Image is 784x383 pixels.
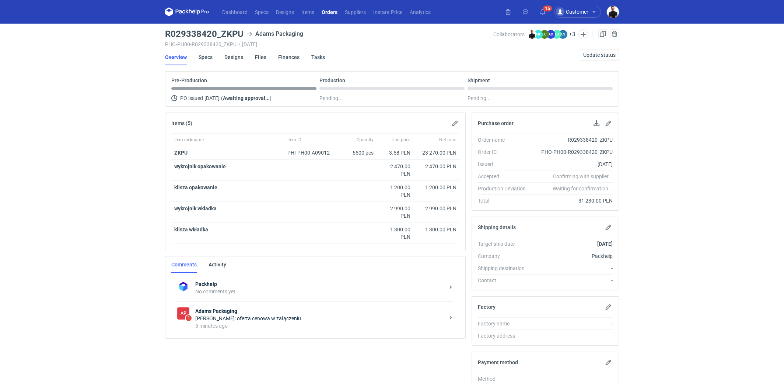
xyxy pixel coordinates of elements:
[597,241,613,247] strong: [DATE]
[204,94,220,103] span: [DATE]
[177,307,189,320] div: Adams Packaging
[165,41,493,47] div: PHO-PH00-R029338420_ZKPU [DATE]
[598,30,607,38] a: Duplicate
[287,149,337,156] div: PHI-PH00-A09012
[468,94,613,103] div: Pending...
[174,150,188,156] a: ZKPU
[478,148,532,156] div: Order ID
[532,136,613,144] div: R029338420_ZKPU
[478,161,532,168] div: Issued
[478,375,532,383] div: Method
[478,252,532,260] div: Company
[318,7,341,16] a: Orders
[478,173,532,180] div: Accepted
[370,7,406,16] a: Instant Price
[298,7,318,16] a: Items
[478,120,514,126] h2: Purchase order
[174,184,217,190] strong: klisza opakowanie
[174,163,226,169] strong: wykrojnik opakowanie
[165,49,187,65] a: Overview
[174,137,204,143] span: Item nickname
[493,31,525,37] span: Collaborators
[528,30,536,39] img: Tomasz Kubiak
[165,30,244,38] h3: R029338420_ZKPU
[379,163,410,177] div: 2 470.00 PLN
[604,303,613,311] button: Edit factory details
[534,30,543,39] figcaption: MP
[221,95,223,101] span: (
[238,41,240,47] span: •
[540,30,549,39] figcaption: ŁC
[553,185,613,192] em: Waiting for confirmation...
[532,375,613,383] div: -
[610,30,619,38] button: Cancel order
[604,119,613,128] button: Edit purchase order
[478,240,532,248] div: Target ship date
[552,30,561,39] figcaption: ŁD
[478,277,532,284] div: Contact
[251,7,272,16] a: Specs
[532,197,613,204] div: 31 230.00 PLN
[224,49,243,65] a: Designs
[553,173,613,179] em: Confirming with supplier...
[580,49,619,61] button: Update status
[379,226,410,241] div: 1 300.00 PLN
[559,30,567,39] figcaption: ŁS
[223,95,270,101] strong: Awaiting approval...
[195,280,445,288] strong: Packhelp
[319,77,345,83] p: Production
[319,94,343,103] span: Pending...
[416,163,456,170] div: 2 470.00 PLN
[406,7,434,16] a: Analytics
[357,137,374,143] span: Quantity
[478,185,532,192] div: Production Deviation
[379,184,410,199] div: 1 200.00 PLN
[379,149,410,156] div: 3.58 PLN
[416,149,456,156] div: 23 270.00 PLN
[278,49,300,65] a: Finances
[416,205,456,212] div: 2 990.00 PLN
[439,137,456,143] span: Net total
[592,119,601,128] button: Download PO
[556,7,588,16] div: Customer
[209,256,226,273] a: Activity
[532,277,613,284] div: -
[287,137,301,143] span: Item ID
[311,49,325,65] a: Tasks
[165,7,209,16] svg: Packhelp Pro
[171,94,316,103] div: PO issued
[578,30,588,39] button: Edit collaborators
[177,307,189,320] figcaption: AP
[272,7,298,16] a: Designs
[604,358,613,367] button: Edit payment method
[604,223,613,232] button: Edit shipping details
[478,304,496,310] h2: Factory
[174,206,217,211] strong: wykrojnik wkładka
[171,256,197,273] a: Comments
[171,120,192,126] h2: Items (5)
[569,31,575,38] button: +3
[478,197,532,204] div: Total
[270,95,272,101] span: )
[199,49,213,65] a: Specs
[532,161,613,168] div: [DATE]
[416,184,456,191] div: 1 200.00 PLN
[478,136,532,144] div: Order name
[186,315,192,321] span: 1
[177,280,189,293] img: Packhelp
[416,226,456,233] div: 1 300.00 PLN
[478,265,532,272] div: Shipping destination
[532,148,613,156] div: PHO-PH00-R029338420_ZKPU
[532,332,613,339] div: -
[532,265,613,272] div: -
[532,252,613,260] div: Packhelp
[583,52,616,58] span: Update status
[379,205,410,220] div: 2 990.00 PLN
[392,137,410,143] span: Unit price
[195,307,445,315] strong: Adams Packaging
[340,146,377,160] div: 6500 pcs
[607,6,619,18] button: Tomasz Kubiak
[174,227,208,232] strong: klisza wkładka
